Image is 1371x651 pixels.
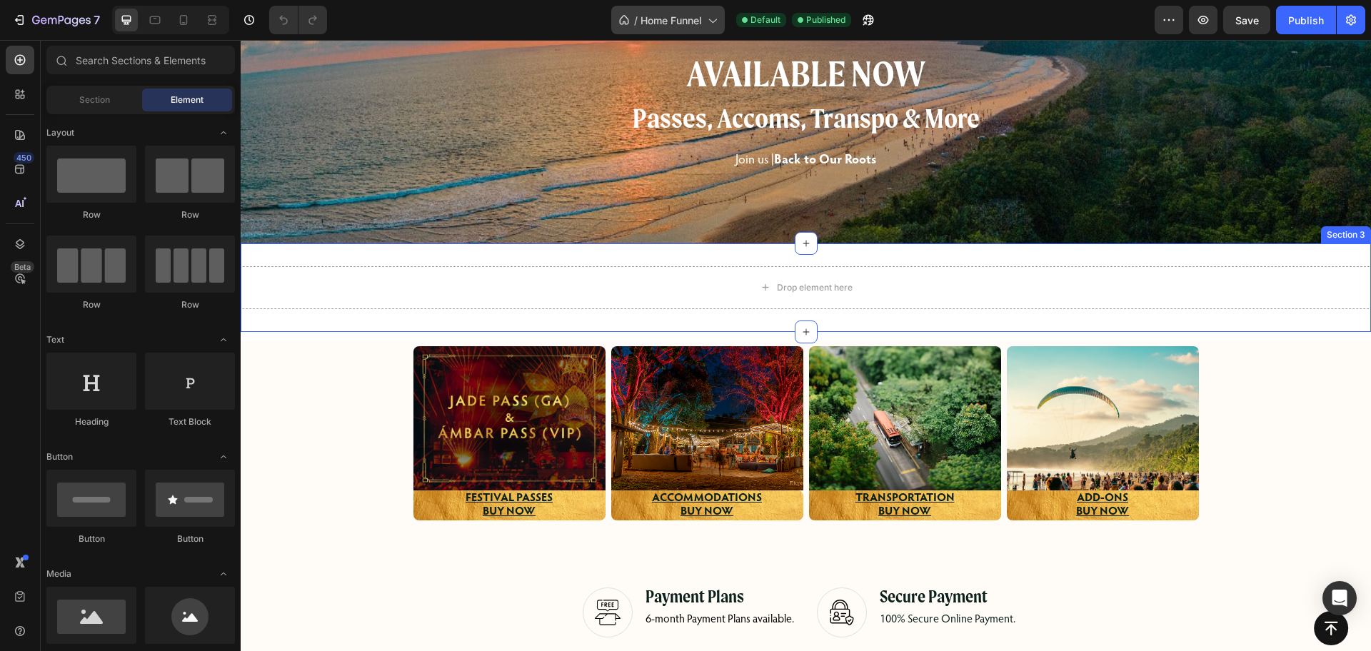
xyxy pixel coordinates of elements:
[145,415,235,428] div: Text Block
[638,466,690,478] a: BUY NOW
[533,114,636,127] strong: Back to Our Roots
[392,66,739,95] span: Passes, Accoms, Transpo & More
[11,261,34,273] div: Beta
[212,328,235,351] span: Toggle open
[242,466,295,478] a: BUY NOW
[225,453,312,464] a: FESTIVAL PASSES
[835,466,888,478] a: BUY NOW
[46,126,74,139] span: Layout
[634,13,638,28] span: /
[6,6,106,34] button: 7
[1288,13,1324,28] div: Publish
[1223,6,1270,34] button: Save
[145,533,235,545] div: Button
[46,415,136,428] div: Heading
[568,306,760,450] img: gempages_560629761202717552-f8fc263a-6052-48d5-abb4-6159675c2683.jpg
[1083,188,1128,201] div: Section 3
[46,46,235,74] input: Search Sections & Elements
[342,547,392,597] img: Alt Image
[615,453,714,464] a: TRANSPORTATION
[79,94,110,106] span: Section
[145,208,235,221] div: Row
[576,547,626,597] img: Alt Image
[269,6,327,34] div: Undo/Redo
[1276,6,1336,34] button: Publish
[411,453,521,464] a: ACCOMMODATIONS
[806,14,845,26] span: Published
[14,152,34,163] div: 450
[440,466,493,478] a: BUY NOW
[173,306,365,450] img: gempages_560629761202717552-36b4dd28-c171-43d6-9644-1fcaaaa6b916.png
[145,298,235,311] div: Row
[241,40,1371,651] iframe: Design area
[750,14,780,26] span: Default
[836,453,888,464] a: ADD-ONS
[46,533,136,545] div: Button
[94,11,100,29] p: 7
[46,298,136,311] div: Row
[171,94,204,106] span: Element
[1235,14,1259,26] span: Save
[212,121,235,144] span: Toggle open
[495,114,636,127] span: Join us |
[212,445,235,468] span: Toggle open
[46,208,136,221] div: Row
[371,306,563,450] img: gempages_560629761202717552-d4842ca8-882e-4e48-a934-9834de1392cd.png
[46,333,64,346] span: Text
[46,567,71,580] span: Media
[1322,581,1357,615] div: Open Intercom Messenger
[212,562,235,585] span: Toggle open
[405,547,553,570] p: Payment Plans
[639,549,747,567] span: Secure Payment
[46,450,73,463] span: Button
[536,242,612,253] div: Drop element here
[766,306,958,450] img: gempages_560629761202717552-b990a501-eb37-4ab1-933b-1d4be3856505.png
[641,13,702,28] span: Home Funnel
